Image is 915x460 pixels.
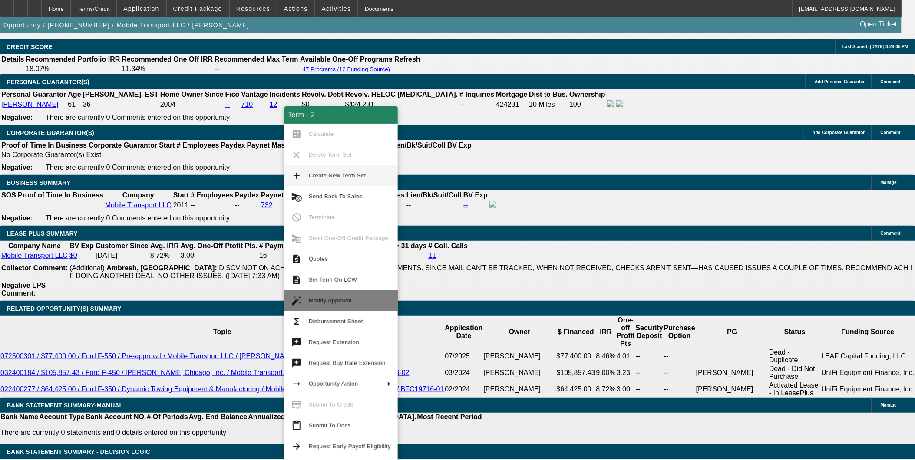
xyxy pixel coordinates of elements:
b: Collector Comment: [1,264,68,272]
button: Activities [315,0,358,17]
span: There are currently 0 Comments entered on this opportunity [46,164,230,171]
button: Actions [277,0,314,17]
mat-icon: try [291,337,302,348]
th: Details [1,55,24,64]
b: BV Exp [447,141,472,149]
b: # > 31 days [390,242,427,250]
td: 2011 [173,200,189,210]
a: 710 [241,101,253,108]
a: 11 [429,252,436,259]
b: # Payment Made [259,242,314,250]
span: CORPORATE GUARANTOR(S) [7,129,94,136]
td: 8.46% [596,348,616,365]
b: Start [159,141,175,149]
b: Age [68,91,81,98]
td: 4.01 [616,348,635,365]
b: Company [122,191,154,199]
span: Opportunity / [PHONE_NUMBER] / Mobile Transport LLC / [PERSON_NAME] [3,22,249,29]
span: Application [123,5,159,12]
td: $424,231 [345,100,459,109]
b: Paydex [221,141,245,149]
th: Refresh [394,55,421,64]
button: Application [117,0,165,17]
span: Comment [881,79,901,84]
b: BV Exp [463,191,488,199]
img: facebook-icon.png [489,201,496,208]
span: Submit To Docs [309,422,350,429]
span: LEASE PLUS SUMMARY [7,230,78,237]
td: -- [214,65,299,73]
b: [PERSON_NAME]. EST [83,91,159,98]
img: facebook-icon.png [607,100,614,107]
mat-icon: arrow_forward [291,441,302,452]
div: Term - 2 [284,106,398,124]
span: Comment [881,231,901,236]
b: Paynet Master Score [261,191,329,199]
td: [PERSON_NAME] [483,365,556,381]
td: 61 [67,100,81,109]
td: -- [235,200,260,210]
td: $64,425.00 [556,381,596,398]
span: Request Buy Rate Extension [309,360,386,366]
span: Create New Term Set [309,172,366,179]
td: 8.72% [596,381,616,398]
b: Negative: [1,164,33,171]
td: [PERSON_NAME] [483,348,556,365]
th: Most Recent Period [417,413,482,421]
td: 100 [569,100,606,109]
b: Negative: [1,114,33,121]
b: Personal Guarantor [1,91,66,98]
th: Purchase Option [664,316,696,348]
th: PG [696,316,769,348]
b: Home Owner Since [160,91,224,98]
b: # Inquiries [459,91,494,98]
b: BV Exp [69,242,94,250]
span: Quotes [309,256,328,262]
td: -- [664,381,696,398]
mat-icon: add [291,171,302,181]
b: Negative: [1,214,33,222]
mat-icon: functions [291,316,302,327]
span: BANK STATEMENT SUMMARY-MANUAL [7,402,123,409]
mat-icon: arrow_right_alt [291,379,302,389]
td: 07/2025 [445,348,483,365]
td: $105,857.43 [556,365,596,381]
span: Activities [322,5,351,12]
span: Manage [881,180,897,185]
th: Recommended Max Term [214,55,299,64]
span: Resources [236,5,270,12]
th: Account Type [39,413,85,421]
a: Mobile Transport LLC [105,201,172,209]
span: Bank Statement Summary - Decision Logic [7,448,151,455]
th: Recommended Portfolio IRR [25,55,120,64]
a: 032400184 / $105,857.43 / Ford F-450 / [PERSON_NAME] Chicago, Inc. / Mobile Transport LLC / [PERS... [0,369,410,376]
th: One-off Profit Pts [616,316,635,348]
mat-icon: auto_fix_high [291,296,302,306]
td: $77,400.00 [556,348,596,365]
b: Incidents [270,91,300,98]
td: 9.00% [596,365,616,381]
span: 2004 [160,101,176,108]
span: Modify Approval [309,297,352,304]
span: Credit Package [173,5,222,12]
td: [PERSON_NAME] [696,381,769,398]
span: There are currently 0 Comments entered on this opportunity [46,214,230,222]
span: Set Term On LCW [309,276,357,283]
span: Add Personal Guarantor [815,79,865,84]
span: Request Early Payoff Eligibility [309,443,391,450]
b: Avg. One-Off Ptofit Pts. [181,242,258,250]
span: Last Scored: [DATE] 3:28:05 PM [842,44,908,49]
td: 8.72% [150,251,179,260]
th: Status [769,316,821,348]
b: Lien/Bk/Suit/Coll [390,141,446,149]
th: Annualized Deposits [248,413,317,421]
button: Resources [230,0,277,17]
th: $ Financed [556,316,596,348]
td: [DATE] [95,251,149,260]
td: 424231 [496,100,528,109]
th: Proof of Time In Business [1,141,87,150]
b: Corporate Guarantor [89,141,157,149]
td: -- [664,348,696,365]
b: # Employees [191,191,233,199]
span: RELATED OPPORTUNITY(S) SUMMARY [7,305,121,312]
